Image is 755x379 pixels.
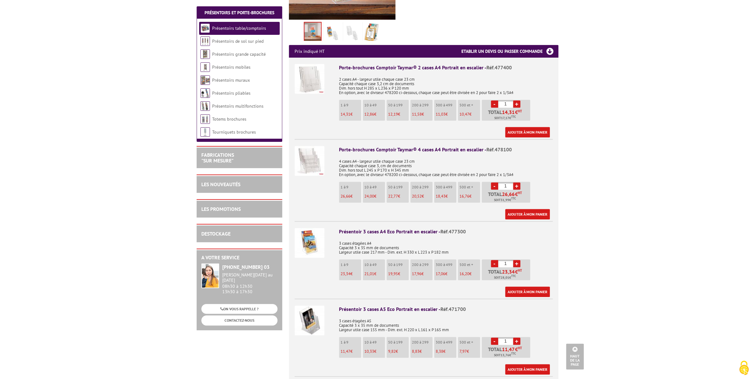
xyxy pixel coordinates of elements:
[339,146,553,153] div: Porte-brochures Comptoir Taymar® 4 cases A4 Portrait en escalier -
[341,262,361,267] p: 1 à 9
[388,262,409,267] p: 50 à 199
[515,347,518,352] span: €
[200,114,210,124] img: Totems brochures
[491,260,498,267] a: -
[459,103,480,107] p: 500 et +
[486,64,512,71] span: Réf.477400
[412,272,433,276] p: €
[201,231,231,237] a: DESTOCKAGE
[494,275,516,280] span: Soit €
[388,349,396,354] span: 9,82
[501,275,509,280] span: 28,01
[201,255,277,261] h2: A votre service
[412,271,421,276] span: 17,96
[502,347,515,352] span: 11,47
[436,194,456,199] p: €
[459,271,469,276] span: 16,20
[505,364,550,375] a: Ajouter à mon panier
[459,194,480,199] p: €
[513,182,520,190] a: +
[566,344,584,370] a: Haut de la page
[501,116,509,121] span: 17,17
[364,103,385,107] p: 10 à 49
[212,116,246,122] a: Totems brochures
[483,192,530,203] p: Total
[459,112,480,117] p: €
[436,103,456,107] p: 300 à 499
[341,185,361,189] p: 1 à 9
[459,272,480,276] p: €
[364,111,374,117] span: 12,86
[339,314,553,332] p: 3 cases étagées A5 Capacité 3 x 35 mm de documents Largeur utile case 155 mm - Dim. ext. H 220 x ...
[339,155,553,177] p: 4 cases A4 - largeur utile chaque case 23 cm Capacité chaque case 3, cm de documents Dim. hors to...
[436,262,456,267] p: 300 à 499
[515,269,518,274] span: €
[440,228,466,235] span: Réf.477300
[412,194,433,199] p: €
[518,109,522,113] sup: HT
[388,185,409,189] p: 50 à 199
[341,349,350,354] span: 11,47
[388,111,398,117] span: 12,19
[364,112,385,117] p: €
[436,349,456,354] p: €
[459,262,480,267] p: 500 et +
[388,194,409,199] p: €
[341,349,361,354] p: €
[459,349,467,354] span: 7,97
[200,75,210,85] img: Présentoirs muraux
[212,64,251,70] a: Présentoirs mobiles
[502,269,515,274] span: 23,34
[341,111,350,117] span: 14,31
[494,198,516,203] span: Soit €
[200,62,210,72] img: Présentoirs mobiles
[440,306,466,312] span: Réf.471700
[494,116,516,121] span: Soit €
[339,64,553,71] div: Porte-brochures Comptoir Taymar® 2 cases A4 Portrait en escalier -
[388,271,398,276] span: 19,95
[511,352,516,355] sup: TTC
[212,77,250,83] a: Présentoirs muraux
[222,264,270,270] strong: [PHONE_NUMBER] 03
[201,315,277,325] a: CONTACTEZ-NOUS
[341,103,361,107] p: 1 à 9
[518,268,522,273] sup: HT
[459,111,469,117] span: 10,47
[483,269,530,280] p: Total
[388,349,409,354] p: €
[505,127,550,137] a: Ajouter à mon panier
[505,287,550,297] a: Ajouter à mon panier
[222,272,277,294] div: 08h30 à 12h30 13h30 à 17h30
[513,260,520,267] a: +
[295,64,324,94] img: Porte-brochures Comptoir Taymar® 2 cases A4 Portrait en escalier
[486,146,512,153] span: Réf.478100
[212,51,266,57] a: Présentoirs grande capacité
[201,206,241,212] a: LES PROMOTIONS
[200,23,210,33] img: Présentoirs table/comptoirs
[459,340,480,344] p: 500 et +
[518,346,522,350] sup: HT
[200,88,210,98] img: Présentoirs pliables
[364,193,374,199] span: 24,00
[412,111,422,117] span: 11,58
[339,73,553,95] p: 2 cases A4 - largeur utile chaque case 23 cm Capacité chaque case 3,2 cm de documents Dim. hors t...
[491,100,498,108] a: -
[339,306,553,313] div: Présentoir 3 cases A5 Eco Portrait en escalier -
[459,185,480,189] p: 500 et +
[491,182,498,190] a: -
[212,129,256,135] a: Tourniquets brochures
[201,181,240,187] a: LES NOUVEAUTÉS
[436,271,445,276] span: 17,06
[339,237,553,255] p: 3 cases étagées A4 Capacité 3 x 35 mm de documents Largeur utile case 217 mm - Dim. ext. H 330 x ...
[200,49,210,59] img: Présentoirs grande capacité
[436,111,446,117] span: 11,03
[436,193,446,199] span: 18,43
[222,272,277,283] div: [PERSON_NAME][DATE] au [DATE]
[412,349,420,354] span: 8,83
[511,274,516,278] sup: TTC
[304,22,321,42] img: porte_brochures_comptoirs_multicases_a4_a5_1-3a4_taymar_477300_mise_en_situation.jpg
[364,194,385,199] p: €
[388,193,398,199] span: 22,77
[483,347,530,358] p: Total
[459,193,469,199] span: 16,76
